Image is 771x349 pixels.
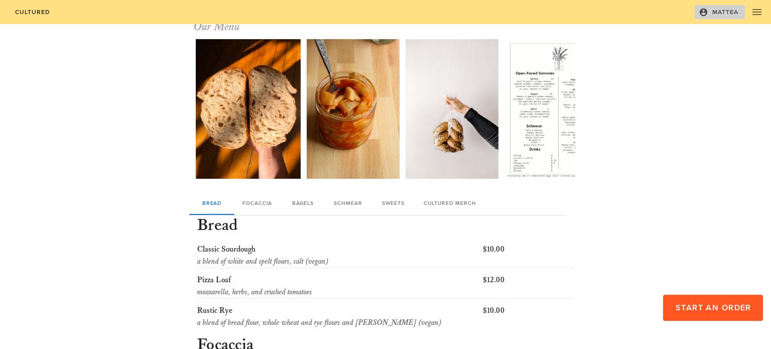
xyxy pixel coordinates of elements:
img: xnszdnw4ypzra5zgmvmg.png [504,39,612,179]
span: Rustic Rye [197,306,232,315]
img: bxxtv8vuahxrs5czgkco.jpg [406,39,498,179]
span: Classic Sourdough [197,245,255,254]
span: Pizza Loaf [197,275,231,285]
img: jfymxm3upqepbg4a1wsf.jpg [307,39,400,179]
div: a blend of bread flour, whole wheat and rye flours and [PERSON_NAME] (vegan) [197,317,479,329]
div: $12.00 [481,272,576,300]
div: Cultured Merch [416,191,484,215]
a: Cultured [8,5,57,19]
div: Sweets [370,191,416,215]
div: Schmear [325,191,370,215]
div: Focaccia [234,191,280,215]
h1: Our Menu [194,19,577,35]
img: oshnhfe9dqjauviug68z.jpg [196,39,301,179]
div: Bread [189,191,234,215]
span: Mattea [701,8,739,17]
div: Bagels [280,191,325,215]
div: $10.00 [481,303,576,331]
div: mozzarella, herbs, and crushed tomatoes [197,286,479,298]
div: a blend of white and spelt flours, salt (vegan) [197,256,479,268]
span: Start an Order [675,303,751,313]
div: $10.00 [481,242,576,270]
span: Cultured [14,9,50,16]
h3: Bread [195,215,576,238]
button: Start an Order [663,295,763,321]
button: Mattea [695,5,745,19]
